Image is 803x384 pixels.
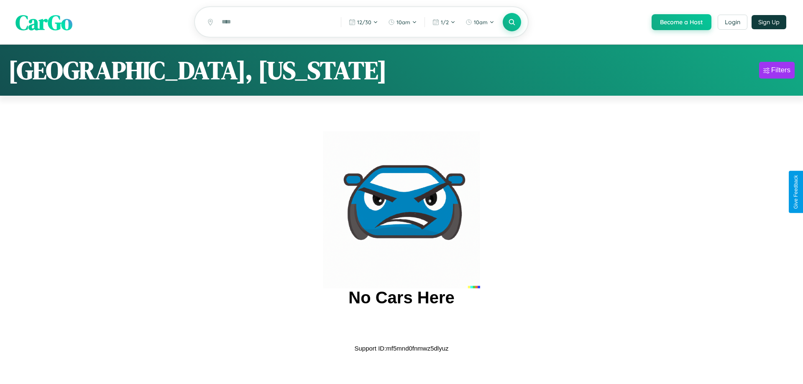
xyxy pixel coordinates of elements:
div: Give Feedback [793,175,799,209]
button: 10am [461,15,499,29]
span: 12 / 30 [357,19,371,25]
button: Filters [759,62,795,79]
button: 10am [384,15,421,29]
h1: [GEOGRAPHIC_DATA], [US_STATE] [8,53,387,87]
span: 10am [474,19,488,25]
span: CarGo [15,8,72,36]
button: Become a Host [652,14,711,30]
span: 1 / 2 [441,19,449,25]
button: Login [718,15,747,30]
img: car [323,131,480,288]
h2: No Cars Here [348,288,454,307]
span: 10am [396,19,410,25]
button: Sign Up [752,15,786,29]
button: 12/30 [345,15,382,29]
p: Support ID: mf5mnd0fnmwz5dlyuz [354,343,448,354]
button: 1/2 [428,15,460,29]
div: Filters [771,66,790,74]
